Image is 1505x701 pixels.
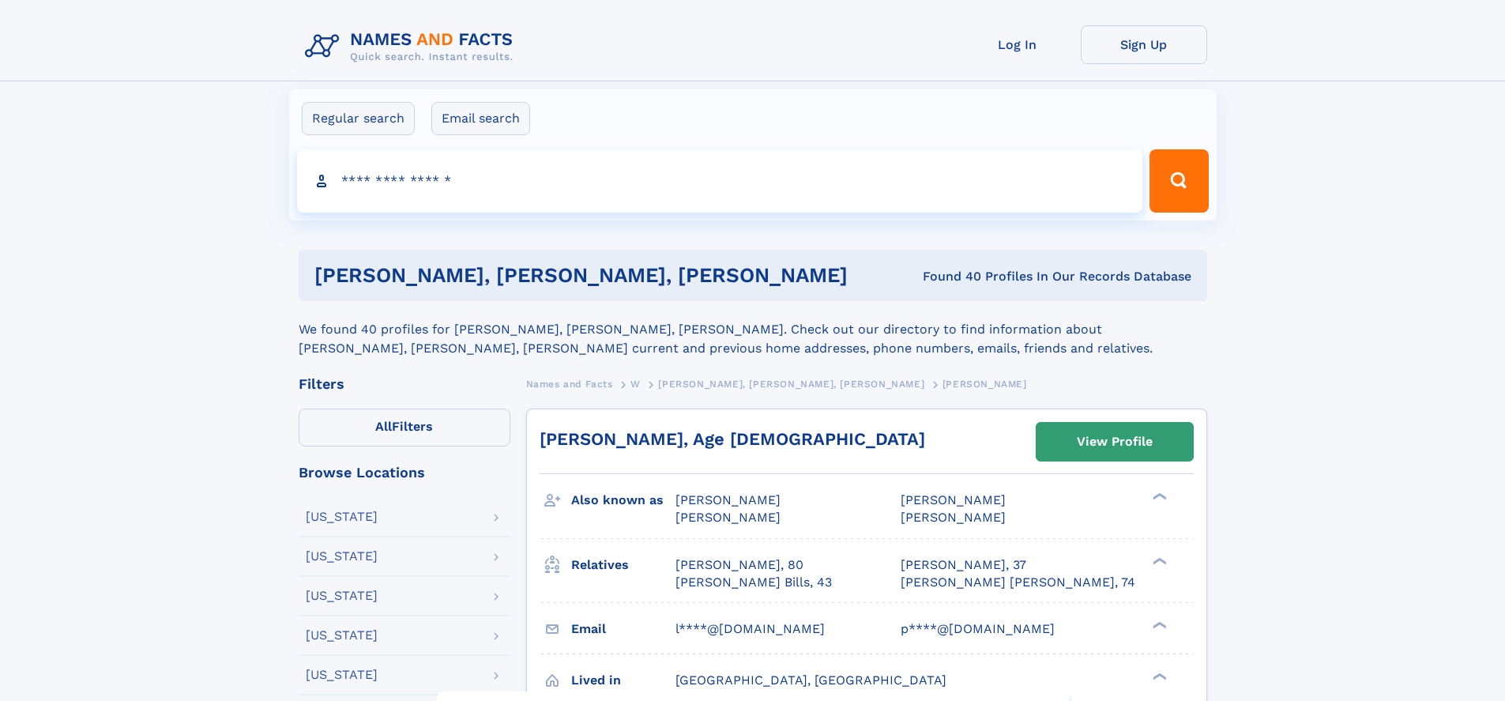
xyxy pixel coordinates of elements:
[1149,620,1168,630] div: ❯
[675,574,832,591] a: [PERSON_NAME] Bills, 43
[901,492,1006,507] span: [PERSON_NAME]
[675,556,803,574] a: [PERSON_NAME], 80
[943,379,1027,390] span: [PERSON_NAME]
[297,149,1143,213] input: search input
[630,379,641,390] span: W
[375,419,392,434] span: All
[299,25,526,68] img: Logo Names and Facts
[901,574,1135,591] a: [PERSON_NAME] [PERSON_NAME], 74
[658,379,924,390] span: [PERSON_NAME], [PERSON_NAME], [PERSON_NAME]
[571,667,675,694] h3: Lived in
[675,492,781,507] span: [PERSON_NAME]
[306,511,378,523] div: [US_STATE]
[1077,424,1153,460] div: View Profile
[302,102,415,135] label: Regular search
[571,616,675,643] h3: Email
[526,374,613,394] a: Names and Facts
[306,669,378,681] div: [US_STATE]
[1149,149,1208,213] button: Search Button
[675,673,946,688] span: [GEOGRAPHIC_DATA], [GEOGRAPHIC_DATA]
[314,266,886,285] h1: [PERSON_NAME], [PERSON_NAME], [PERSON_NAME]
[299,301,1207,358] div: We found 40 profiles for [PERSON_NAME], [PERSON_NAME], [PERSON_NAME]. Check out our directory to ...
[675,510,781,525] span: [PERSON_NAME]
[306,629,378,642] div: [US_STATE]
[540,429,925,449] a: [PERSON_NAME], Age [DEMOGRAPHIC_DATA]
[306,550,378,563] div: [US_STATE]
[306,590,378,602] div: [US_STATE]
[1149,492,1168,502] div: ❯
[630,374,641,394] a: W
[1037,423,1193,461] a: View Profile
[954,25,1081,64] a: Log In
[299,465,510,480] div: Browse Locations
[1149,671,1168,681] div: ❯
[431,102,530,135] label: Email search
[901,510,1006,525] span: [PERSON_NAME]
[1081,25,1207,64] a: Sign Up
[571,552,675,579] h3: Relatives
[658,374,924,394] a: [PERSON_NAME], [PERSON_NAME], [PERSON_NAME]
[299,409,510,447] label: Filters
[299,377,510,391] div: Filters
[885,268,1191,285] div: Found 40 Profiles In Our Records Database
[571,487,675,514] h3: Also known as
[901,556,1026,574] a: [PERSON_NAME], 37
[1149,556,1168,566] div: ❯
